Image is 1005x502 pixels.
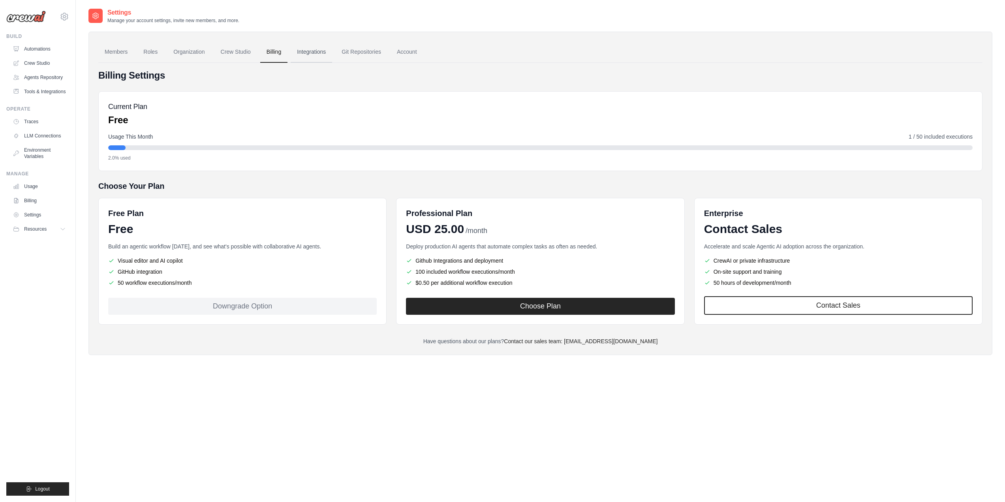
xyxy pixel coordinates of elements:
[24,226,47,232] span: Resources
[704,222,973,236] div: Contact Sales
[107,17,239,24] p: Manage your account settings, invite new members, and more.
[9,57,69,70] a: Crew Studio
[6,33,69,39] div: Build
[107,8,239,17] h2: Settings
[704,257,973,265] li: CrewAI or private infrastructure
[406,268,674,276] li: 100 included workflow executions/month
[909,133,973,141] span: 1 / 50 included executions
[6,171,69,177] div: Manage
[108,114,147,126] p: Free
[406,279,674,287] li: $0.50 per additional workflow execution
[6,482,69,496] button: Logout
[35,486,50,492] span: Logout
[704,296,973,315] a: Contact Sales
[108,268,377,276] li: GitHub integration
[108,208,144,219] h6: Free Plan
[9,115,69,128] a: Traces
[704,208,973,219] h6: Enterprise
[260,41,287,63] a: Billing
[9,130,69,142] a: LLM Connections
[6,11,46,23] img: Logo
[98,180,982,192] h5: Choose Your Plan
[9,223,69,235] button: Resources
[704,243,973,250] p: Accelerate and scale Agentic AI adoption across the organization.
[9,85,69,98] a: Tools & Integrations
[406,243,674,250] p: Deploy production AI agents that automate complex tasks as often as needed.
[391,41,423,63] a: Account
[108,101,147,112] h5: Current Plan
[335,41,387,63] a: Git Repositories
[98,41,134,63] a: Members
[108,257,377,265] li: Visual editor and AI copilot
[406,257,674,265] li: Github Integrations and deployment
[108,222,377,236] div: Free
[291,41,332,63] a: Integrations
[704,268,973,276] li: On-site support and training
[108,298,377,315] div: Downgrade Option
[704,279,973,287] li: 50 hours of development/month
[406,298,674,315] button: Choose Plan
[214,41,257,63] a: Crew Studio
[98,337,982,345] p: Have questions about our plans?
[108,155,131,161] span: 2.0% used
[9,43,69,55] a: Automations
[108,243,377,250] p: Build an agentic workflow [DATE], and see what's possible with collaborative AI agents.
[6,106,69,112] div: Operate
[466,226,487,236] span: /month
[504,338,657,344] a: Contact our sales team: [EMAIL_ADDRESS][DOMAIN_NAME]
[9,144,69,163] a: Environment Variables
[137,41,164,63] a: Roles
[406,222,464,236] span: USD 25.00
[9,71,69,84] a: Agents Repository
[167,41,211,63] a: Organization
[9,180,69,193] a: Usage
[108,279,377,287] li: 50 workflow executions/month
[9,194,69,207] a: Billing
[406,208,472,219] h6: Professional Plan
[9,209,69,221] a: Settings
[108,133,153,141] span: Usage This Month
[98,69,982,82] h4: Billing Settings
